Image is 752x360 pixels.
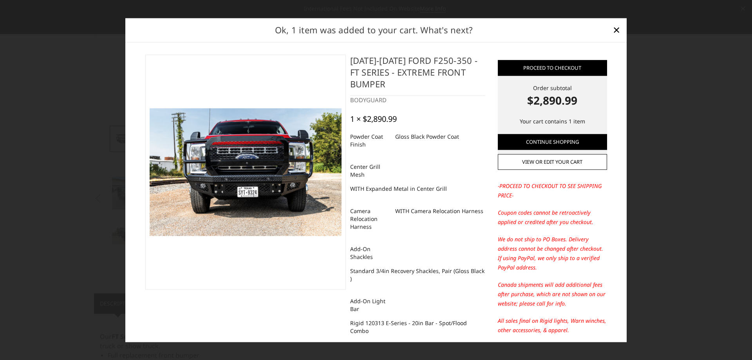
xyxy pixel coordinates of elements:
a: Close [610,24,623,36]
h4: [DATE]-[DATE] Ford F250-350 - FT Series - Extreme Front Bumper [350,54,485,96]
dd: Standard 3/4in Recovery Shackles, Pair (Gloss Black ) [350,264,485,286]
dt: Powder Coat Finish [350,130,389,152]
a: Proceed to checkout [498,60,607,76]
dd: Rigid 120313 E-Series - 20in Bar - Spot/Flood Combo [350,316,485,338]
h2: Ok, 1 item was added to your cart. What's next? [138,24,610,36]
p: Coupon codes cannot be retroactively applied or credited after you checkout. [498,208,607,227]
a: View or edit your cart [498,154,607,170]
img: 2023-2025 Ford F250-350 - FT Series - Extreme Front Bumper [150,108,342,236]
span: × [613,22,620,38]
p: Your cart contains 1 item [498,117,607,126]
p: We do not ship to PO Boxes. Delivery address cannot be changed after checkout. If using PayPal, w... [498,235,607,272]
a: Continue Shopping [498,134,607,150]
dt: Center Grill Mesh [350,160,389,182]
dt: Add-On Shackles [350,242,389,264]
dd: WITH Camera Relocation Harness [395,204,483,218]
div: 1 × $2,890.99 [350,114,397,124]
p: All sales final on Rigid lights, Warn winches, other accessories, & apparel. [498,316,607,335]
dd: Gloss Black Powder Coat [395,130,459,144]
div: BODYGUARD [350,96,485,105]
strong: $2,890.99 [498,92,607,109]
p: Canada shipments will add additional fees after purchase, which are not shown on our website; ple... [498,280,607,308]
dt: Add-On Light Bar [350,294,389,316]
dd: WITH Expanded Metal in Center Grill [350,182,447,196]
div: Order subtotal [498,84,607,109]
p: -PROCEED TO CHECKOUT TO SEE SHIPPING PRICE- [498,181,607,200]
dt: Camera Relocation Harness [350,204,389,234]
